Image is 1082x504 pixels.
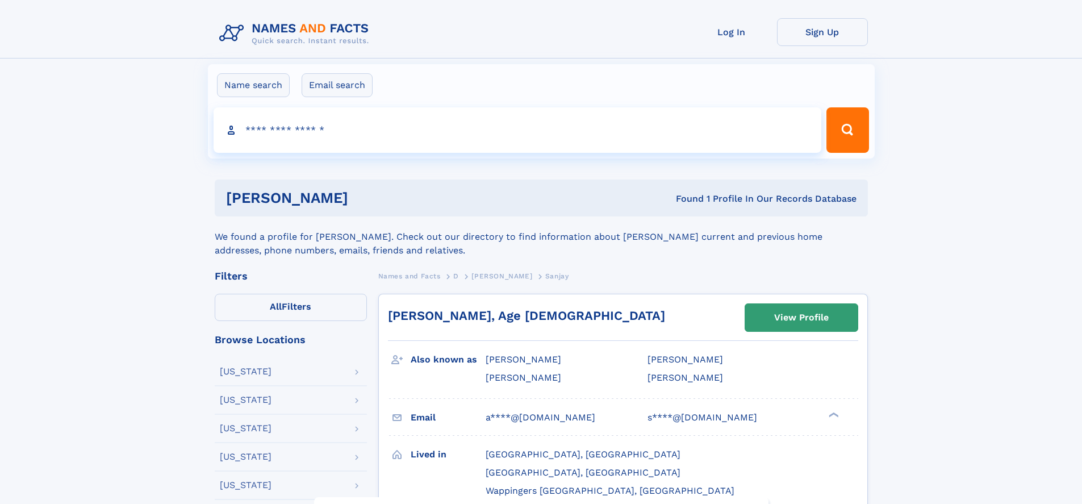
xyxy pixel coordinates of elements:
[411,408,486,427] h3: Email
[302,73,373,97] label: Email search
[411,445,486,464] h3: Lived in
[214,107,822,153] input: search input
[220,452,271,461] div: [US_STATE]
[270,301,282,312] span: All
[453,272,459,280] span: D
[647,354,723,365] span: [PERSON_NAME]
[777,18,868,46] a: Sign Up
[486,354,561,365] span: [PERSON_NAME]
[453,269,459,283] a: D
[220,424,271,433] div: [US_STATE]
[220,395,271,405] div: [US_STATE]
[220,367,271,376] div: [US_STATE]
[486,372,561,383] span: [PERSON_NAME]
[471,272,532,280] span: [PERSON_NAME]
[471,269,532,283] a: [PERSON_NAME]
[686,18,777,46] a: Log In
[215,216,868,257] div: We found a profile for [PERSON_NAME]. Check out our directory to find information about [PERSON_N...
[826,107,868,153] button: Search Button
[411,350,486,369] h3: Also known as
[545,272,569,280] span: Sanjay
[647,372,723,383] span: [PERSON_NAME]
[486,485,734,496] span: Wappingers [GEOGRAPHIC_DATA], [GEOGRAPHIC_DATA]
[486,467,680,478] span: [GEOGRAPHIC_DATA], [GEOGRAPHIC_DATA]
[215,294,367,321] label: Filters
[512,193,857,205] div: Found 1 Profile In Our Records Database
[774,305,829,331] div: View Profile
[226,191,512,205] h1: [PERSON_NAME]
[215,18,378,49] img: Logo Names and Facts
[826,411,839,418] div: ❯
[220,481,271,490] div: [US_STATE]
[217,73,290,97] label: Name search
[215,271,367,281] div: Filters
[378,269,441,283] a: Names and Facts
[215,335,367,345] div: Browse Locations
[388,309,665,323] a: [PERSON_NAME], Age [DEMOGRAPHIC_DATA]
[486,449,680,460] span: [GEOGRAPHIC_DATA], [GEOGRAPHIC_DATA]
[745,304,858,331] a: View Profile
